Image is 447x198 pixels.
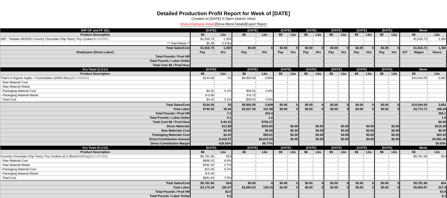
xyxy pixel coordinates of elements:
td: - [273,63,298,67]
td: 3,662 [427,76,447,80]
td: - [273,41,288,46]
td: - [299,55,324,59]
td: - [324,59,349,63]
td: 0 [364,103,375,107]
td: [DATE] [273,28,298,33]
td: Hours [427,50,447,55]
td: - [299,85,313,89]
td: 36.46 [215,107,232,111]
td: - [273,89,288,93]
td: 0 [338,103,349,107]
td: 0.9 lbs [215,41,232,46]
td: Hrs [215,50,232,55]
td: - [427,93,447,98]
td: Total Sales/Cost [0,46,191,50]
td: - [349,89,364,93]
td: $$ [190,72,214,76]
td: - [364,98,375,102]
td: WIP ‐ Partake 06/2025 Crunchy Chocolate Chip Teeny Tiny Cookie [0,37,191,41]
td: 0 [288,107,299,111]
td: Pay [349,50,364,55]
td: - [364,85,375,89]
td: 1,350 [215,37,232,41]
td: - [273,116,298,120]
td: - [400,98,427,102]
td: Total Cont $$ / Prod Hour [0,63,191,67]
td: - [349,93,364,98]
td: - [389,93,400,98]
td: - [256,41,273,46]
td: $0.00 [324,107,338,111]
td: - [256,85,273,89]
td: $5.39 [190,41,214,46]
td: - [364,80,375,85]
td: 0 [338,46,349,50]
td: - [375,37,389,41]
td: - [313,85,324,89]
td: $9,900.00 [232,103,256,107]
td: $1,916.73 [190,37,214,41]
td: 3.1% [215,98,232,102]
td: - [400,80,427,85]
td: Product Description [0,72,191,76]
td: [DATE] [349,28,374,33]
td: $$ [400,72,427,76]
td: - [288,41,299,46]
td: - [273,37,288,41]
td: - [232,37,256,41]
td: - [400,63,447,67]
td: 0 [313,46,324,50]
td: - [338,41,349,46]
td: - [375,63,400,67]
td: - [313,98,324,102]
td: - [190,55,232,59]
td: - [400,93,427,98]
td: $0.00 [375,103,389,107]
td: $0.00 [273,46,288,50]
td: $0.00 [375,46,389,50]
td: - [389,80,400,85]
td: - [215,80,232,85]
td: - Packaging Material Cost [0,89,191,93]
td: - [313,93,324,98]
td: Total Pounds / Prod HR [0,55,191,59]
td: - [273,85,288,89]
td: 0.6% [256,89,273,93]
td: Dry-Team Q (111) [0,67,191,72]
td: - [389,76,400,80]
td: Product Description [0,33,191,37]
td: - [256,37,273,41]
td: [DATE] [299,67,324,72]
td: [DATE] [190,28,232,33]
td: $0.00 [273,103,288,107]
td: - [338,98,349,102]
td: 0 [389,46,400,50]
td: $$ [324,72,338,76]
td: [DATE] [349,67,374,72]
td: $144.00 [190,76,214,80]
td: - [349,76,364,80]
td: - Packaging Material Waste [0,93,191,98]
td: - [288,89,299,93]
td: 7.2 [190,111,232,116]
td: Pay [232,50,256,55]
td: - [349,37,364,41]
td: - [299,98,313,102]
td: - [375,55,400,59]
td: [DATE] [324,28,349,33]
td: - [324,76,338,80]
td: Lbs [313,72,324,76]
td: 3,662 [427,103,447,107]
td: 53 [215,103,232,107]
td: - [324,93,338,98]
td: - [299,89,313,93]
td: - [349,55,374,59]
td: Pay [190,50,214,55]
td: - [324,98,338,102]
td: - [349,80,364,85]
td: $4.42 [190,89,214,93]
td: 0 [256,46,273,50]
td: - Raw Material Cost [0,80,191,85]
td: - [400,55,447,59]
td: - [256,93,273,98]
